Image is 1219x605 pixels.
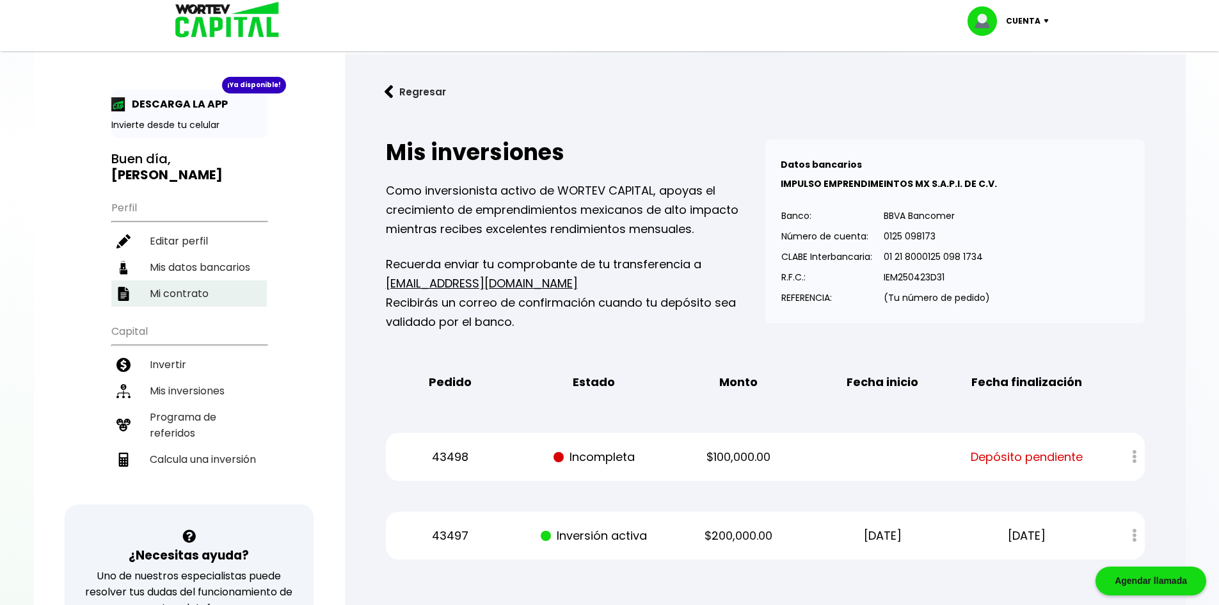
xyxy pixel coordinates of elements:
[781,227,872,246] p: Número de cuenta:
[116,287,131,301] img: contrato-icon.f2db500c.svg
[116,358,131,372] img: invertir-icon.b3b967d7.svg
[678,526,799,545] p: $200,000.00
[884,268,990,287] p: IEM250423D31
[971,448,1083,467] span: Depósito pendiente
[781,177,997,190] b: IMPULSO EMPRENDIMEINTOS MX S.A.P.I. DE C.V.
[781,268,872,287] p: R.F.C.:
[386,255,765,332] p: Recuerda enviar tu comprobante de tu transferencia a Recibirás un correo de confirmación cuando t...
[111,151,267,183] h3: Buen día,
[386,181,765,239] p: Como inversionista activo de WORTEV CAPITAL, apoyas el crecimiento de emprendimientos mexicanos d...
[116,453,131,467] img: calculadora-icon.17d418c4.svg
[534,526,655,545] p: Inversión activa
[884,227,990,246] p: 0125 098173
[971,373,1082,392] b: Fecha finalización
[822,526,943,545] p: [DATE]
[389,448,511,467] p: 43498
[386,140,765,165] h2: Mis inversiones
[116,418,131,432] img: recomiendanos-icon.9b8e9327.svg
[129,546,249,565] h3: ¿Necesitas ayuda?
[111,228,267,254] a: Editar perfil
[111,254,267,280] a: Mis datos bancarios
[389,526,511,545] p: 43497
[884,247,990,266] p: 01 21 8000125 098 1734
[781,158,862,171] b: Datos bancarios
[719,373,758,392] b: Monto
[111,166,223,184] b: [PERSON_NAME]
[125,96,228,112] p: DESCARGA LA APP
[111,193,267,307] ul: Perfil
[1040,19,1058,23] img: icon-down
[222,77,286,93] div: ¡Ya disponible!
[429,373,472,392] b: Pedido
[111,97,125,111] img: app-icon
[678,448,799,467] p: $100,000.00
[385,85,394,99] img: flecha izquierda
[847,373,918,392] b: Fecha inicio
[1096,567,1206,595] div: Agendar llamada
[534,448,655,467] p: Incompleta
[968,6,1006,36] img: profile-image
[966,526,1088,545] p: [DATE]
[365,75,465,109] button: Regresar
[116,384,131,398] img: inversiones-icon.6695dc30.svg
[111,118,267,132] p: Invierte desde tu celular
[111,351,267,378] a: Invertir
[111,317,267,504] ul: Capital
[1006,12,1040,31] p: Cuenta
[111,446,267,472] a: Calcula una inversión
[884,206,990,225] p: BBVA Bancomer
[573,373,615,392] b: Estado
[111,404,267,446] a: Programa de referidos
[781,247,872,266] p: CLABE Interbancaria:
[116,234,131,248] img: editar-icon.952d3147.svg
[116,261,131,275] img: datos-icon.10cf9172.svg
[884,288,990,307] p: (Tu número de pedido)
[781,288,872,307] p: REFERENCIA:
[111,378,267,404] a: Mis inversiones
[111,280,267,307] a: Mi contrato
[386,275,578,291] a: [EMAIL_ADDRESS][DOMAIN_NAME]
[781,206,872,225] p: Banco:
[365,75,1165,109] a: flecha izquierdaRegresar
